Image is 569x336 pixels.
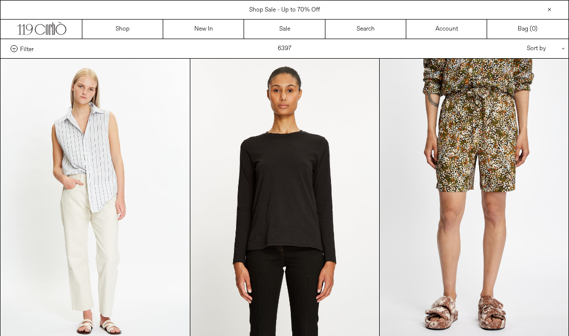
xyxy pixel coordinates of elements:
span: ) [532,25,537,34]
a: Search [325,20,406,39]
a: Account [406,20,487,39]
a: Shop [82,20,163,39]
span: 0 [532,25,535,33]
a: Shop Sale - Up to 70% Off [249,6,320,14]
div: Sort by [468,39,558,58]
a: Bag () [487,20,568,39]
a: New In [163,20,244,39]
a: Sale [244,20,325,39]
span: Filter [20,45,34,52]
